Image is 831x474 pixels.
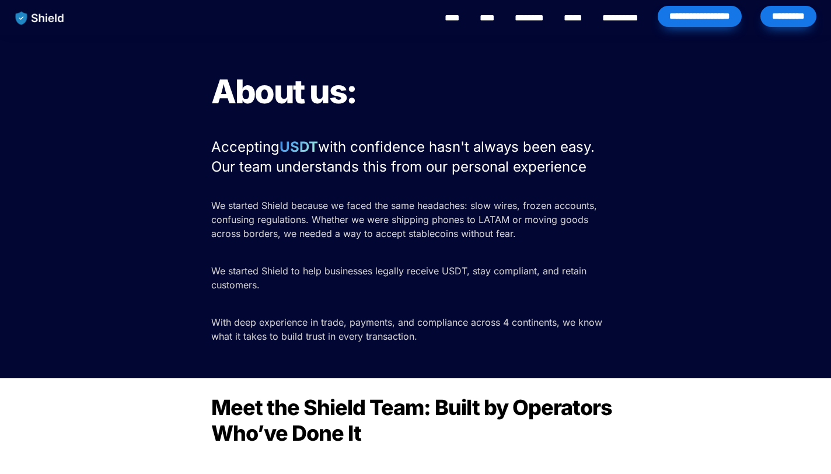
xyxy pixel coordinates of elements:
span: We started Shield to help businesses legally receive USDT, stay compliant, and retain customers. [211,265,589,291]
span: With deep experience in trade, payments, and compliance across 4 continents, we know what it take... [211,316,605,342]
span: About us: [211,72,357,111]
span: We started Shield because we faced the same headaches: slow wires, frozen accounts, confusing reg... [211,200,600,239]
strong: USDT [280,138,318,155]
span: Accepting [211,138,280,155]
img: website logo [10,6,70,30]
span: with confidence hasn't always been easy. Our team understands this from our personal experience [211,138,599,175]
span: Meet the Shield Team: Built by Operators Who’ve Done It [211,395,616,446]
